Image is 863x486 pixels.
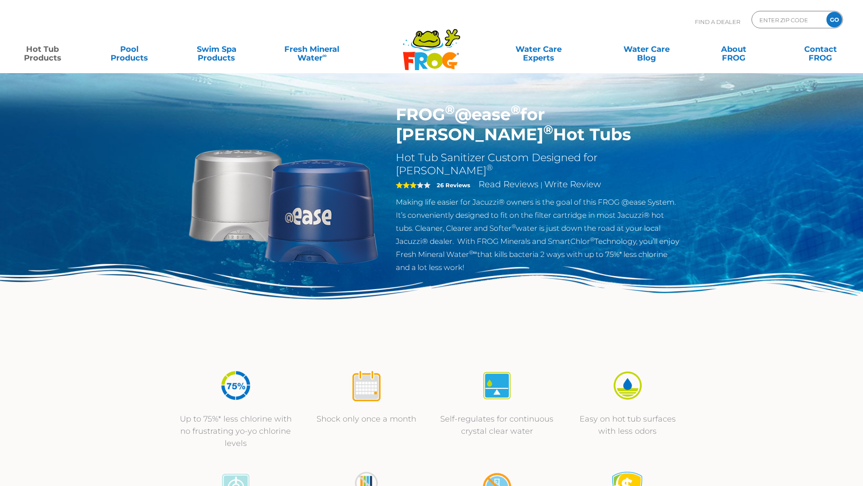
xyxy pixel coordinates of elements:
img: Sundance-cartridges-2.png [183,105,383,304]
p: Find A Dealer [695,11,740,33]
span: 3 [396,182,417,189]
p: Self-regulates for continuous crystal clear water [440,413,553,437]
sup: ® [445,102,455,117]
a: AboutFROG [700,40,767,58]
p: Easy on hot tub surfaces with less odors [571,413,684,437]
p: Up to 75%* less chlorine with no frustrating yo-yo chlorine levels [179,413,292,449]
sup: ® [512,223,516,229]
img: Frog Products Logo [398,17,465,71]
a: Water CareBlog [613,40,680,58]
a: Write Review [544,179,601,189]
a: Fresh MineralWater∞ [270,40,354,58]
img: icon-atease-easy-on [611,369,644,402]
sup: ∞ [323,52,327,59]
sup: ® [590,236,594,243]
a: PoolProducts [96,40,163,58]
a: Hot TubProducts [9,40,76,58]
img: icon-atease-self-regulates [481,369,513,402]
sup: ® [511,102,520,117]
h1: FROG @ease for [PERSON_NAME] Hot Tubs [396,105,680,145]
span: | [540,181,543,189]
h2: Hot Tub Sanitizer Custom Designed for [PERSON_NAME] [396,151,680,177]
img: icon-atease-shock-once [350,369,383,402]
a: ContactFROG [787,40,854,58]
sup: ®∞ [469,249,477,256]
sup: ® [486,163,493,172]
img: icon-atease-75percent-less [219,369,252,402]
a: Water CareExperts [483,40,593,58]
p: Shock only once a month [310,413,423,425]
a: Read Reviews [479,179,539,189]
strong: 26 Reviews [437,182,470,189]
p: Making life easier for Jacuzzi® owners is the goal of this FROG @ease System. It’s conveniently d... [396,196,680,274]
sup: ® [543,122,553,137]
input: GO [826,12,842,27]
a: Swim SpaProducts [183,40,250,58]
